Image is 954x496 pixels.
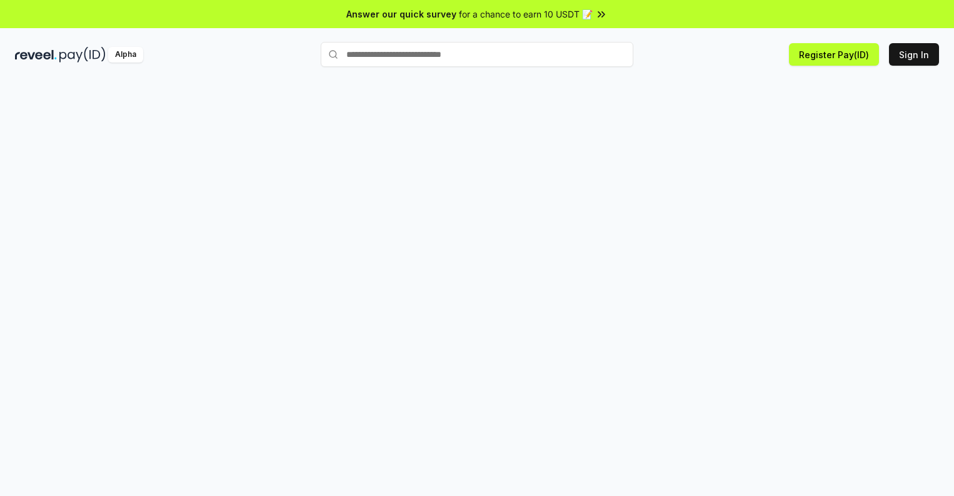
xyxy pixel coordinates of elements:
[459,8,593,21] span: for a chance to earn 10 USDT 📝
[789,43,879,66] button: Register Pay(ID)
[346,8,456,21] span: Answer our quick survey
[889,43,939,66] button: Sign In
[59,47,106,63] img: pay_id
[108,47,143,63] div: Alpha
[15,47,57,63] img: reveel_dark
